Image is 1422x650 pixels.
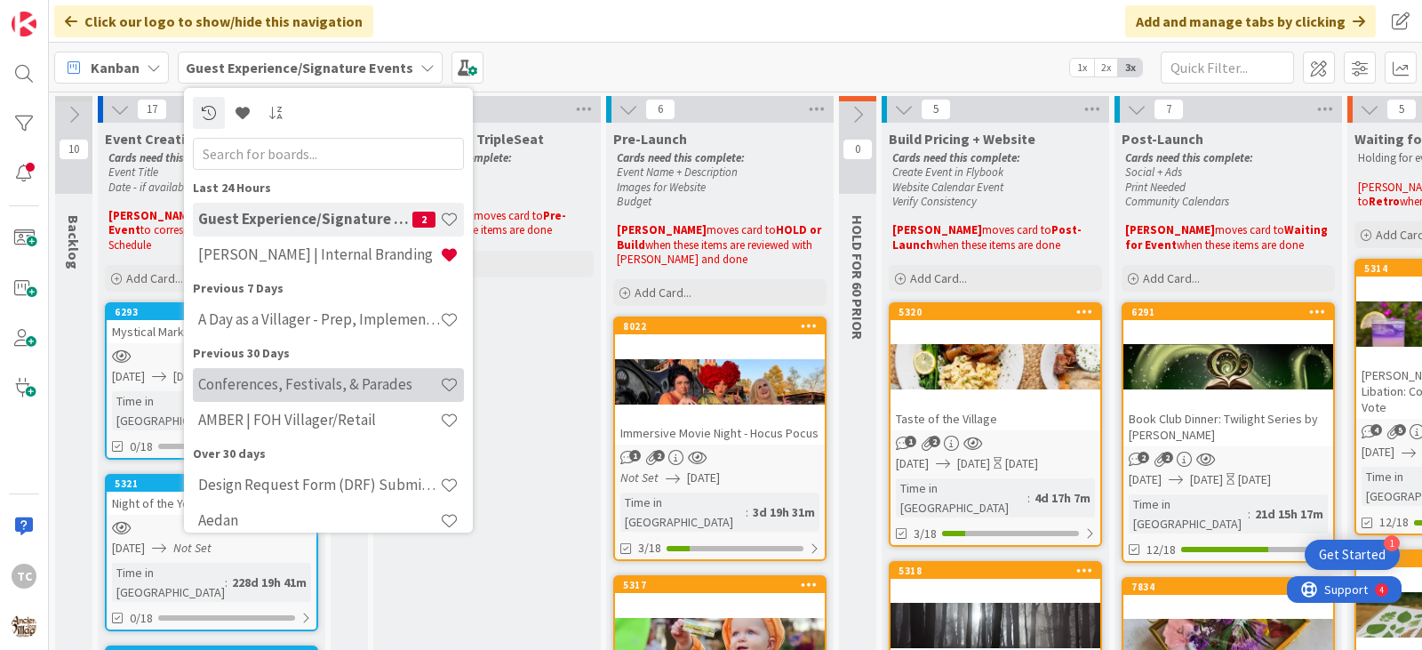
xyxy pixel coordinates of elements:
div: 6291Book Club Dinner: Twilight Series by [PERSON_NAME] [1123,304,1333,446]
h4: A Day as a Villager - Prep, Implement and Execute [198,310,440,328]
span: HOLD FOR 60 PRIOR [849,215,867,340]
div: 228d 19h 41m [228,573,311,592]
div: Time in [GEOGRAPHIC_DATA] [112,391,225,430]
a: 6293Mystical Market[DATE][DATE][DATE]Time in [GEOGRAPHIC_DATA]:172d 17h 22m0/18 [105,302,318,460]
span: [DATE] [1129,470,1162,489]
h4: Aedan [198,511,440,529]
span: 5 [921,99,951,120]
div: Time in [GEOGRAPHIC_DATA] [896,478,1027,518]
div: 21d 15h 17m [1250,504,1328,524]
div: 7834 [1123,579,1333,595]
img: Visit kanbanzone.com [12,12,36,36]
span: Backlog [65,215,83,269]
a: 8022Immersive Movie Night - Hocus PocusNot Set[DATE]Time in [GEOGRAPHIC_DATA]:3d 19h 31m3/18 [613,317,827,561]
span: when these items are reviewed with [PERSON_NAME] and done [617,237,815,267]
em: Budget [617,194,651,209]
span: Post-Launch [1122,130,1203,148]
div: 1 [1384,535,1400,551]
span: 1x [1070,59,1094,76]
div: Mystical Market [107,320,316,343]
em: Community Calendars [1125,194,1229,209]
strong: Post-Launch [892,222,1082,252]
span: : [1248,504,1250,524]
a: 6291Book Club Dinner: Twilight Series by [PERSON_NAME][DATE][DATE][DATE]Time in [GEOGRAPHIC_DATA]... [1122,302,1335,563]
div: 5320 [891,304,1100,320]
div: 5317 [615,577,825,593]
span: moves card to [982,222,1051,237]
span: 3x [1118,59,1142,76]
span: : [225,573,228,592]
span: 2 [653,450,665,461]
span: 17 [137,99,167,120]
span: when these items are done [1177,237,1304,253]
span: [DATE] [896,454,929,473]
span: 0/18 [130,437,153,456]
div: 4d 17h 7m [1030,488,1095,508]
span: moves card to [1215,222,1284,237]
div: 6291 [1123,304,1333,320]
span: 2 [412,212,435,228]
span: 1 [905,436,916,447]
span: moves card to [474,208,543,223]
div: Taste of the Village [891,407,1100,430]
div: 4 [92,7,97,21]
em: Images for Website [617,180,706,195]
div: Night of the Yeti Dinner [107,492,316,515]
i: Not Set [173,540,212,556]
span: 2 [1162,452,1173,463]
span: 3/18 [914,525,937,543]
span: 3/18 [638,539,661,558]
div: 6293 [115,306,316,318]
em: Date - if available, 1st of month if not [108,180,284,195]
a: 5320Taste of the Village[DATE][DATE][DATE]Time in [GEOGRAPHIC_DATA]:4d 17h 7m3/18 [889,302,1102,547]
div: 5318 [899,565,1100,577]
strong: [PERSON_NAME] [1125,222,1215,237]
span: Add Card... [635,285,691,301]
h4: Guest Experience/Signature Events [198,210,412,228]
div: 5317 [623,579,825,591]
span: : [1027,488,1030,508]
div: Immersive Movie Night - Hocus Pocus [615,421,825,445]
span: 6 [645,99,675,120]
span: when these items are done [933,237,1060,253]
span: Add Card... [910,270,967,286]
strong: [PERSON_NAME] [108,208,198,223]
span: 7 [1154,99,1184,120]
div: TC [12,564,36,589]
span: 0/18 [130,609,153,628]
strong: [PERSON_NAME] [617,222,707,237]
div: 8022 [615,318,825,334]
span: : [746,502,748,522]
em: Print Needed [1125,180,1186,195]
span: [DATE] [112,539,145,558]
em: Website Calendar Event [892,180,1003,195]
em: Create Event in Flybook [892,165,1003,180]
div: Book Club Dinner: Twilight Series by [PERSON_NAME] [1123,407,1333,446]
i: Not Set [620,469,659,485]
div: Over 30 days [193,445,464,463]
span: to correspond with Master Launch Schedule [108,222,307,252]
strong: [PERSON_NAME] [892,222,982,237]
span: [DATE] [112,367,145,386]
span: [DATE] [687,469,720,487]
b: Guest Experience/Signature Events [186,59,413,76]
span: 5 [1394,424,1406,436]
div: Previous 30 Days [193,344,464,363]
div: [DATE] [1005,454,1038,473]
input: Quick Filter... [1161,52,1294,84]
div: 6291 [1131,306,1333,318]
span: [DATE] [173,367,206,386]
div: Last 24 Hours [193,179,464,197]
span: 2x [1094,59,1118,76]
div: Time in [GEOGRAPHIC_DATA] [1129,494,1248,534]
div: Get Started [1319,546,1386,564]
h4: Design Request Form (DRF) Submittals [198,476,440,494]
div: 5320Taste of the Village [891,304,1100,430]
div: Click our logo to show/hide this navigation [54,5,373,37]
span: Event Creation Review -Exec Team [105,130,318,148]
span: moves card to [707,222,776,237]
span: [DATE] [1190,470,1223,489]
h4: AMBER | FOH Villager/Retail [198,411,440,429]
div: [DATE] [1238,470,1271,489]
div: 5318 [891,563,1100,579]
